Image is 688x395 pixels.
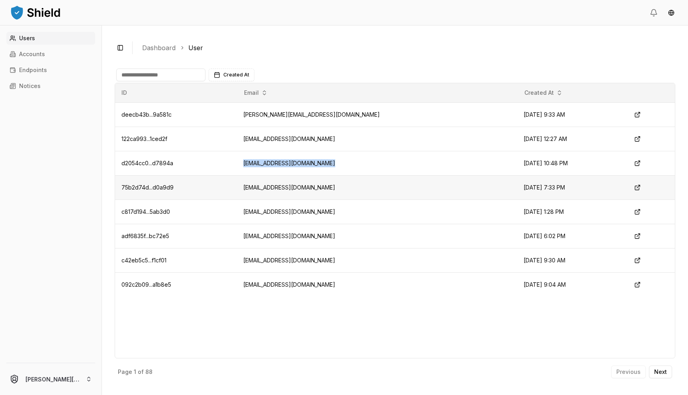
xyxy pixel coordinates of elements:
p: Page [118,369,132,375]
button: Created At [521,86,566,99]
span: deecb43b...9a581c [121,111,172,118]
button: [PERSON_NAME][EMAIL_ADDRESS][DOMAIN_NAME] [3,366,98,392]
p: 88 [145,369,152,375]
p: Accounts [19,51,45,57]
span: d2054cc0...d7894a [121,160,173,166]
p: 1 [134,369,136,375]
a: User [188,43,203,53]
p: Next [654,369,667,375]
span: [DATE] 9:33 AM [524,111,565,118]
span: [DATE] 6:02 PM [524,233,565,239]
img: ShieldPay Logo [10,4,61,20]
td: [EMAIL_ADDRESS][DOMAIN_NAME] [237,199,517,224]
p: of [138,369,144,375]
span: adf6835f...bc72e5 [121,233,169,239]
p: [PERSON_NAME][EMAIL_ADDRESS][DOMAIN_NAME] [25,375,79,383]
td: [EMAIL_ADDRESS][DOMAIN_NAME] [237,175,517,199]
td: [PERSON_NAME][EMAIL_ADDRESS][DOMAIN_NAME] [237,102,517,127]
span: [DATE] 9:04 AM [524,281,566,288]
td: [EMAIL_ADDRESS][DOMAIN_NAME] [237,151,517,175]
span: c42eb5c5...f1cf01 [121,257,166,264]
span: c817d194...5ab3d0 [121,208,170,215]
nav: breadcrumb [142,43,669,53]
span: [DATE] 9:30 AM [524,257,565,264]
td: [EMAIL_ADDRESS][DOMAIN_NAME] [237,127,517,151]
span: [DATE] 1:28 PM [524,208,564,215]
a: Accounts [6,48,95,61]
td: [EMAIL_ADDRESS][DOMAIN_NAME] [237,272,517,297]
td: [EMAIL_ADDRESS][DOMAIN_NAME] [237,224,517,248]
p: Endpoints [19,67,47,73]
span: 122ca993...1ced2f [121,135,167,142]
button: Next [649,366,672,378]
a: Endpoints [6,64,95,76]
th: ID [115,83,237,102]
a: Users [6,32,95,45]
p: Notices [19,83,41,89]
button: Created At [209,68,254,81]
a: Notices [6,80,95,92]
span: 75b2d74d...d0a9d9 [121,184,174,191]
p: Users [19,35,35,41]
td: [EMAIL_ADDRESS][DOMAIN_NAME] [237,248,517,272]
span: Created At [223,72,249,78]
a: Dashboard [142,43,176,53]
span: 092c2b09...a1b8e5 [121,281,171,288]
span: [DATE] 12:27 AM [524,135,567,142]
button: Email [241,86,271,99]
span: [DATE] 10:48 PM [524,160,568,166]
span: [DATE] 7:33 PM [524,184,565,191]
